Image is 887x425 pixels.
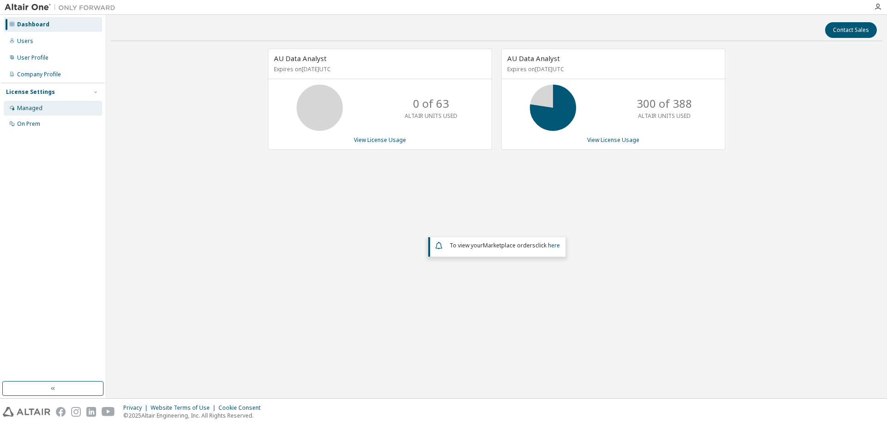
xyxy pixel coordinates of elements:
[5,3,120,12] img: Altair One
[587,136,639,144] a: View License Usage
[6,88,55,96] div: License Settings
[17,105,43,112] div: Managed
[483,241,535,249] em: Marketplace orders
[450,241,560,249] span: To view your click
[71,407,81,417] img: instagram.svg
[17,54,49,62] div: User Profile
[548,241,560,249] a: here
[638,112,691,120] p: ALTAIR UNITS USED
[3,407,50,417] img: altair_logo.svg
[56,407,66,417] img: facebook.svg
[219,404,266,412] div: Cookie Consent
[274,54,327,63] span: AU Data Analyst
[507,54,560,63] span: AU Data Analyst
[123,412,266,419] p: © 2025 Altair Engineering, Inc. All Rights Reserved.
[825,22,877,38] button: Contact Sales
[405,112,457,120] p: ALTAIR UNITS USED
[354,136,406,144] a: View License Usage
[507,65,717,73] p: Expires on [DATE] UTC
[151,404,219,412] div: Website Terms of Use
[17,71,61,78] div: Company Profile
[413,96,449,111] p: 0 of 63
[637,96,692,111] p: 300 of 388
[274,65,484,73] p: Expires on [DATE] UTC
[17,120,40,128] div: On Prem
[123,404,151,412] div: Privacy
[17,37,33,45] div: Users
[86,407,96,417] img: linkedin.svg
[102,407,115,417] img: youtube.svg
[17,21,49,28] div: Dashboard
